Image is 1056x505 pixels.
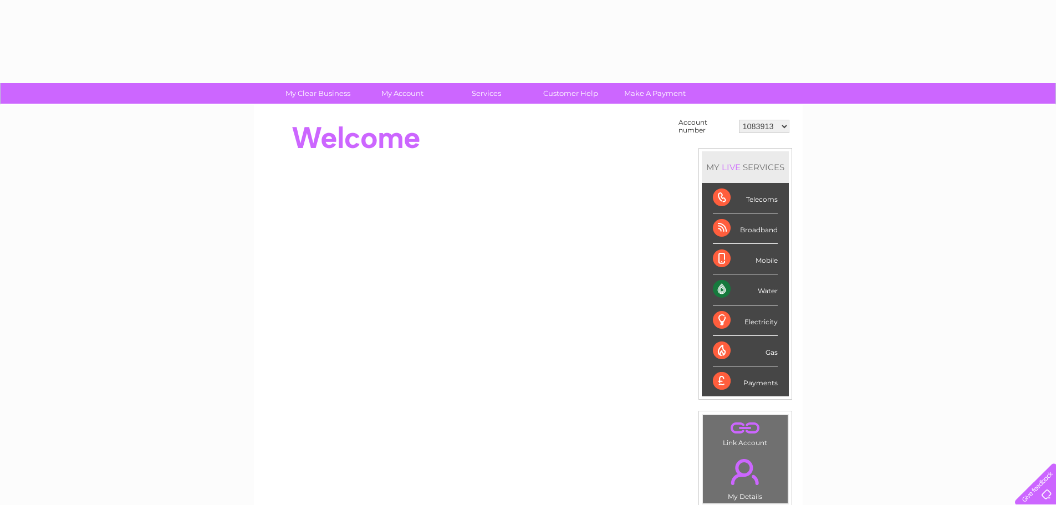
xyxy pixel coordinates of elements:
div: Electricity [713,305,778,336]
div: Payments [713,366,778,396]
a: My Clear Business [272,83,364,104]
a: . [706,452,785,491]
td: My Details [702,450,788,504]
div: LIVE [720,162,743,172]
a: Make A Payment [609,83,701,104]
div: Telecoms [713,183,778,213]
div: Mobile [713,244,778,274]
td: Link Account [702,415,788,450]
a: . [706,418,785,437]
td: Account number [676,116,736,137]
a: My Account [356,83,448,104]
div: Broadband [713,213,778,244]
a: Customer Help [525,83,616,104]
a: Services [441,83,532,104]
div: MY SERVICES [702,151,789,183]
div: Gas [713,336,778,366]
div: Water [713,274,778,305]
